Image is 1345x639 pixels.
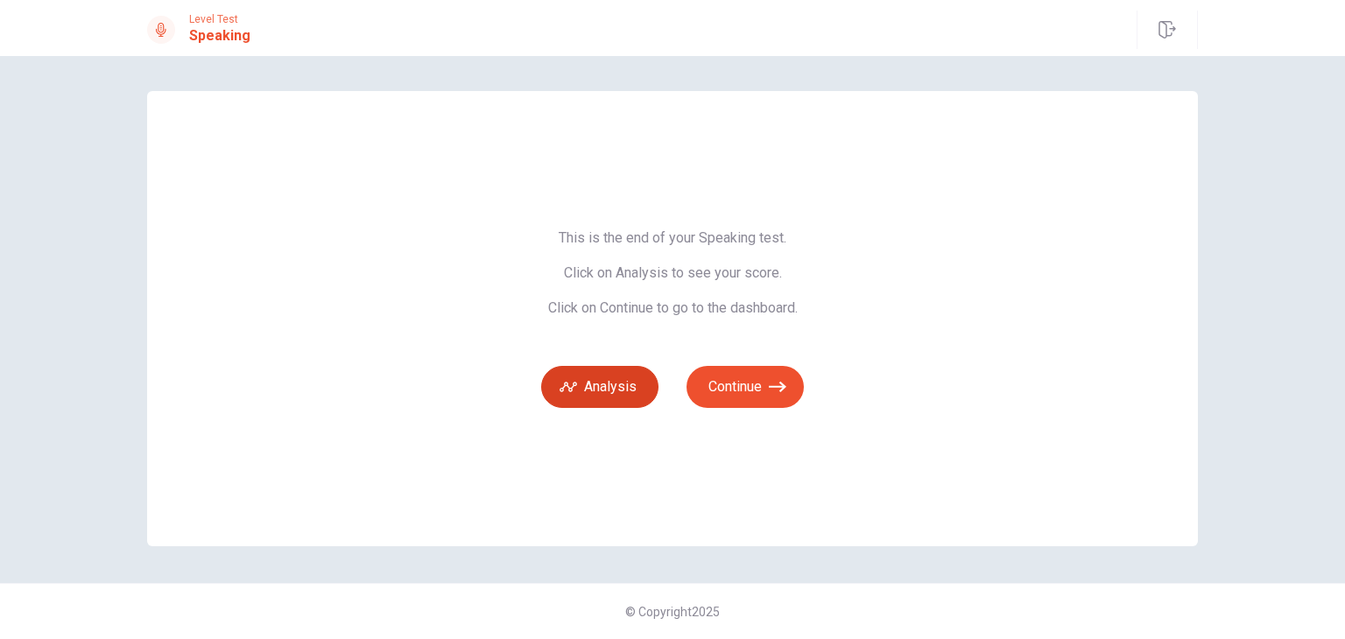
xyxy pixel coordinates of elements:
button: Continue [687,366,804,408]
span: Level Test [189,13,250,25]
span: This is the end of your Speaking test. Click on Analysis to see your score. Click on Continue to ... [541,229,804,317]
h1: Speaking [189,25,250,46]
button: Analysis [541,366,658,408]
span: © Copyright 2025 [625,605,720,619]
